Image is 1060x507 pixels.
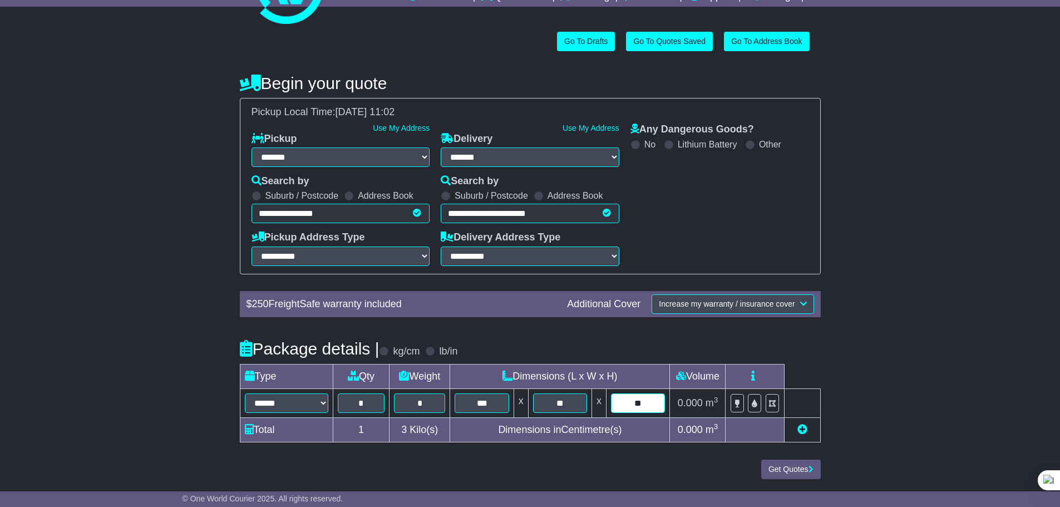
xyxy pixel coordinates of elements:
[678,139,737,150] label: Lithium Battery
[626,32,713,51] a: Go To Quotes Saved
[644,139,655,150] label: No
[240,364,333,388] td: Type
[390,417,450,442] td: Kilo(s)
[563,124,619,132] a: Use My Address
[706,397,718,408] span: m
[240,417,333,442] td: Total
[336,106,395,117] span: [DATE] 11:02
[455,190,528,201] label: Suburb / Postcode
[561,298,646,311] div: Additional Cover
[714,422,718,431] sup: 3
[333,417,390,442] td: 1
[678,397,703,408] span: 0.000
[652,294,814,314] button: Increase my warranty / insurance cover
[557,32,615,51] a: Go To Drafts
[240,74,821,92] h4: Begin your quote
[659,299,795,308] span: Increase my warranty / insurance cover
[514,388,528,417] td: x
[797,424,807,435] a: Add new item
[358,190,413,201] label: Address Book
[761,460,821,479] button: Get Quotes
[333,364,390,388] td: Qty
[670,364,726,388] td: Volume
[450,417,670,442] td: Dimensions in Centimetre(s)
[439,346,457,358] label: lb/in
[252,133,297,145] label: Pickup
[724,32,809,51] a: Go To Address Book
[390,364,450,388] td: Weight
[265,190,339,201] label: Suburb / Postcode
[401,424,407,435] span: 3
[759,139,781,150] label: Other
[592,388,607,417] td: x
[252,298,269,309] span: 250
[441,232,560,244] label: Delivery Address Type
[548,190,603,201] label: Address Book
[393,346,420,358] label: kg/cm
[373,124,430,132] a: Use My Address
[441,133,492,145] label: Delivery
[240,339,379,358] h4: Package details |
[450,364,670,388] td: Dimensions (L x W x H)
[441,175,499,188] label: Search by
[714,396,718,404] sup: 3
[252,175,309,188] label: Search by
[678,424,703,435] span: 0.000
[706,424,718,435] span: m
[241,298,562,311] div: $ FreightSafe warranty included
[246,106,815,119] div: Pickup Local Time:
[630,124,754,136] label: Any Dangerous Goods?
[252,232,365,244] label: Pickup Address Type
[183,494,343,503] span: © One World Courier 2025. All rights reserved.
